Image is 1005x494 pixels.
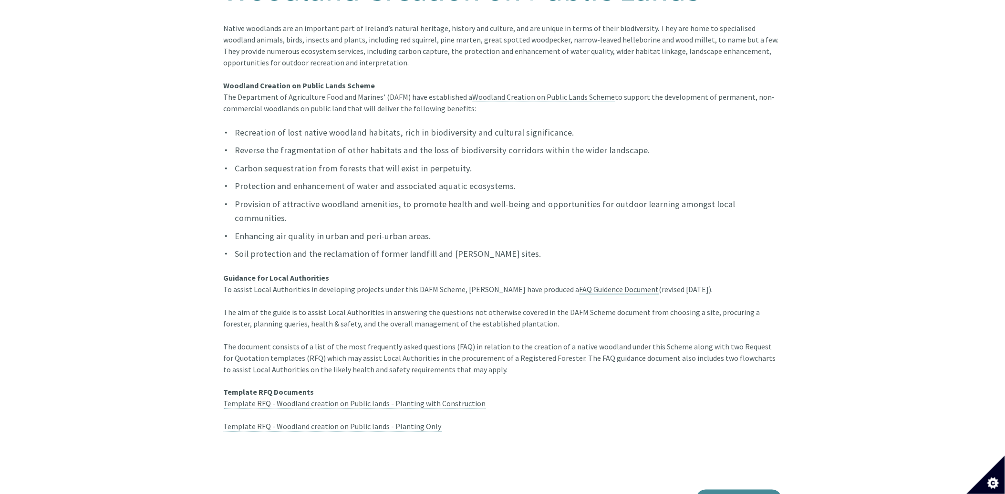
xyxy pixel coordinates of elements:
a: FAQ Guidence Document [580,284,659,294]
li: Provision of attractive woodland amenities, to promote health and well-being and opportunities fo... [224,197,782,225]
button: Set cookie preferences [967,456,1005,494]
strong: Template RFQ Documents [224,388,314,397]
strong: Guidance for Local Authorities [224,273,330,283]
article: Native woodlands are an important part of Ireland’s natural heritage, history and culture, and ar... [224,22,782,467]
a: Template RFQ - Woodland creation on Public lands - Planting with Construction [224,399,486,409]
a: Template RFQ - Woodland creation on Public lands - Planting Only [224,422,442,432]
strong: Woodland Creation on Public Lands Scheme [224,81,375,90]
li: Protection and enhancement of water and associated aquatic ecosystems. [224,179,782,193]
li: Recreation of lost native woodland habitats, rich in biodiversity and cultural significance. [224,126,782,139]
li: Soil protection and the reclamation of former landfill and [PERSON_NAME] sites. [224,247,782,261]
li: Reverse the fragmentation of other habitats and the loss of biodiversity corridors within the wid... [224,143,782,157]
li: Carbon sequestration from forests that will exist in perpetuity. [224,161,782,175]
a: Woodland Creation on Public Lands Scheme [473,92,615,102]
li: Enhancing air quality in urban and peri-urban areas. [224,229,782,243]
